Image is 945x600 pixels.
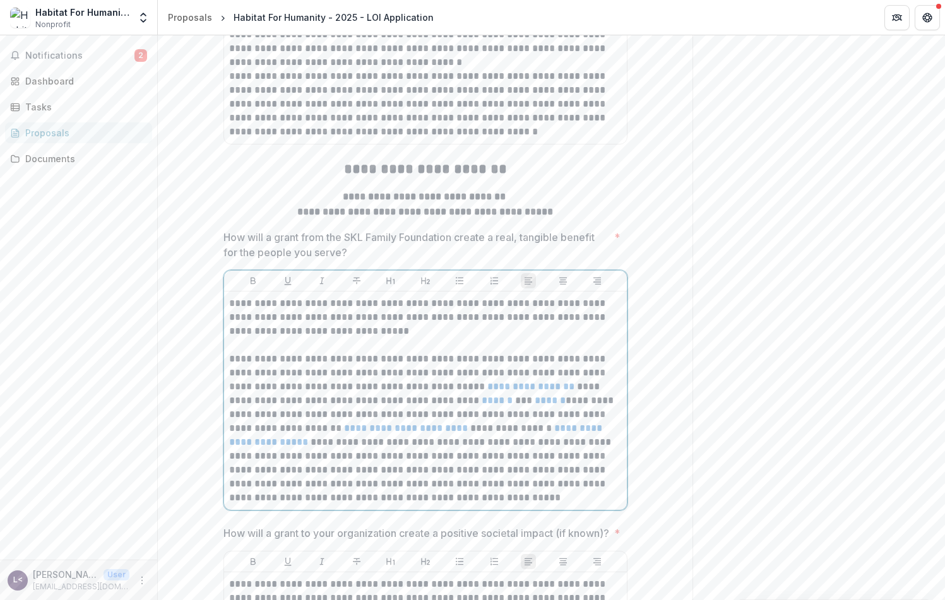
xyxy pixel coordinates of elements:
[452,554,467,569] button: Bullet List
[168,11,212,24] div: Proposals
[25,100,142,114] div: Tasks
[134,5,152,30] button: Open entity switcher
[383,554,398,569] button: Heading 1
[5,71,152,91] a: Dashboard
[452,273,467,288] button: Bullet List
[418,554,433,569] button: Heading 2
[521,554,536,569] button: Align Left
[521,273,536,288] button: Align Left
[25,50,134,61] span: Notifications
[246,554,261,569] button: Bold
[10,8,30,28] img: Habitat For Humanity International Inc.
[35,6,129,19] div: Habitat For Humanity International Inc.
[884,5,910,30] button: Partners
[487,554,502,569] button: Ordered List
[163,8,439,26] nav: breadcrumb
[383,273,398,288] button: Heading 1
[915,5,940,30] button: Get Help
[590,554,605,569] button: Align Right
[13,576,23,584] div: Lee <ljerstad@habitat.org> <ljerstad@habitat.org>
[33,581,129,592] p: [EMAIL_ADDRESS][DOMAIN_NAME]
[223,230,609,260] p: How will a grant from the SKL Family Foundation create a real, tangible benefit for the people yo...
[25,152,142,165] div: Documents
[556,273,571,288] button: Align Center
[25,74,142,88] div: Dashboard
[280,554,295,569] button: Underline
[163,8,217,26] a: Proposals
[33,568,98,581] p: [PERSON_NAME] <[EMAIL_ADDRESS][DOMAIN_NAME]> <[EMAIL_ADDRESS][DOMAIN_NAME]>
[134,573,150,588] button: More
[246,273,261,288] button: Bold
[5,148,152,169] a: Documents
[349,273,364,288] button: Strike
[234,11,434,24] div: Habitat For Humanity - 2025 - LOI Application
[5,97,152,117] a: Tasks
[25,126,142,139] div: Proposals
[556,554,571,569] button: Align Center
[134,49,147,62] span: 2
[349,554,364,569] button: Strike
[223,526,609,541] p: How will a grant to your organization create a positive societal impact (if known)?
[280,273,295,288] button: Underline
[418,273,433,288] button: Heading 2
[5,122,152,143] a: Proposals
[487,273,502,288] button: Ordered List
[104,569,129,580] p: User
[314,554,330,569] button: Italicize
[5,45,152,66] button: Notifications2
[35,19,71,30] span: Nonprofit
[314,273,330,288] button: Italicize
[590,273,605,288] button: Align Right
